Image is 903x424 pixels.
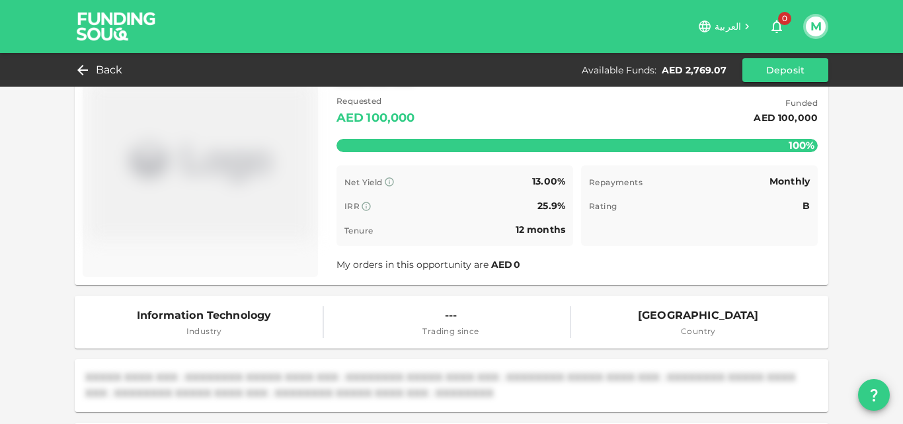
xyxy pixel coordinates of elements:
span: Trading since [422,325,479,338]
div: Available Funds : [582,64,656,77]
span: Rating [589,201,617,211]
span: Funded [754,97,818,110]
div: AED 2,769.07 [662,64,726,77]
span: B [803,200,810,212]
span: --- [422,306,479,325]
span: 13.00% [532,175,565,187]
span: 25.9% [537,200,565,212]
span: Net Yield [344,177,383,187]
span: IRR [344,201,360,211]
span: 0 [514,259,520,271]
span: Requested [336,95,415,108]
span: My orders in this opportunity are [336,259,522,271]
span: Repayments [589,177,643,187]
span: Information Technology [137,306,271,325]
button: question [858,379,890,411]
span: 12 months [516,224,565,235]
span: Tenure [344,226,373,235]
button: 0 [764,13,790,40]
span: Monthly [769,175,810,187]
span: AED [491,259,512,271]
span: [GEOGRAPHIC_DATA] [638,306,759,325]
span: 0 [778,12,791,25]
span: العربية [715,21,741,32]
span: Country [638,325,759,338]
span: Back [96,61,123,79]
span: Industry [137,325,271,338]
button: Deposit [742,58,828,82]
button: M [806,17,826,36]
div: XXXXX XXXX XXX : XXXXXXXX XXXXX XXXX XXX : XXXXXXXX XXXXX XXXX XXX : XXXXXXXX XXXXX XXXX XXX : XX... [85,370,818,402]
img: Marketplace Logo [88,51,313,272]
